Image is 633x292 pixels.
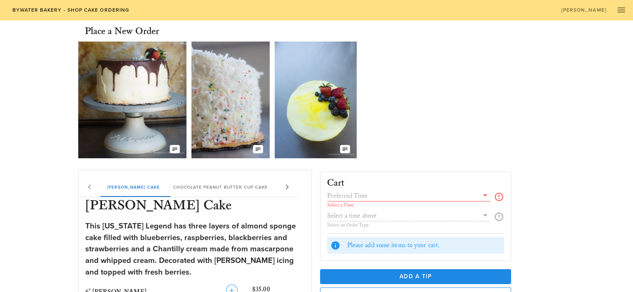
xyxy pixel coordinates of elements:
[320,269,511,284] button: Add a Tip
[166,177,274,197] div: Chocolate Peanut Butter Cup Cake
[556,4,611,16] a: [PERSON_NAME]
[274,177,367,197] div: Chocolate Butter Pecan Cake
[100,177,166,197] div: [PERSON_NAME] Cake
[78,42,186,158] img: adomffm5ftbblbfbeqkk.jpg
[275,42,357,158] img: vfgkldhn9pjhkwzhnerr.webp
[191,42,269,158] img: qzl0ivbhpoir5jt3lnxe.jpg
[347,241,501,250] div: Please add some items to your cart.
[327,273,505,280] span: Add a Tip
[84,197,306,216] h3: [PERSON_NAME] Cake
[85,25,159,38] h3: Place a New Order
[12,7,129,13] span: Bywater Bakery - Shop Cake Ordering
[327,190,479,201] input: Preferred Time
[7,4,134,16] a: Bywater Bakery - Shop Cake Ordering
[85,221,305,278] div: This [US_STATE] Legend has three layers of almond sponge cake filled with blueberries, raspberrie...
[327,179,345,188] h3: Cart
[327,203,491,208] div: Select a Time
[561,7,606,13] span: [PERSON_NAME]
